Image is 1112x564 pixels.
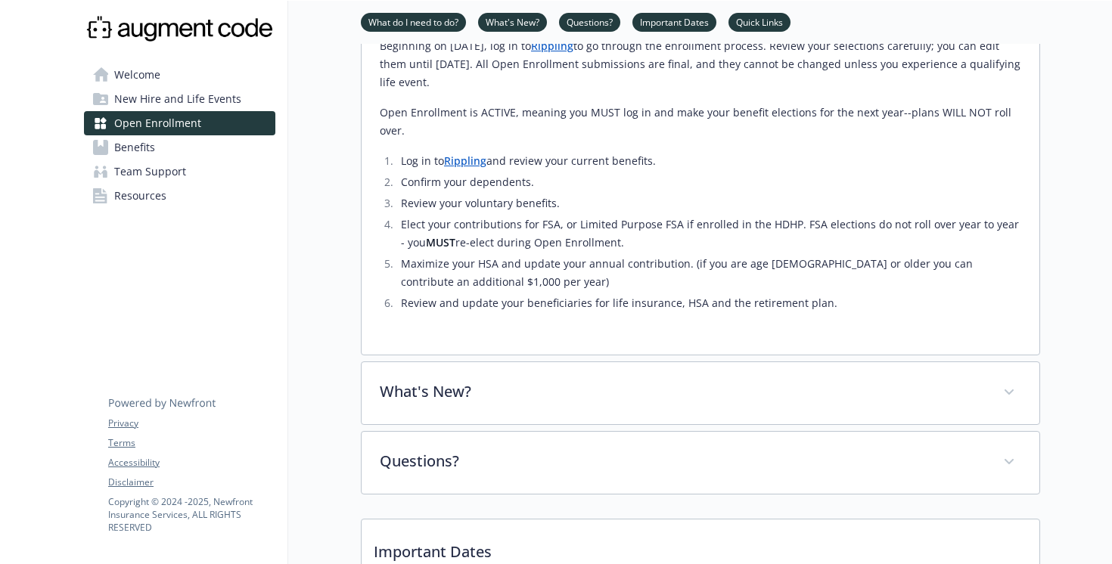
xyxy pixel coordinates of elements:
[396,215,1021,252] li: Elect your contributions for FSA, or Limited Purpose FSA if enrolled in the HDHP. FSA elections d...
[114,184,166,208] span: Resources
[108,456,275,469] a: Accessibility
[361,14,466,29] a: What do I need to do?
[559,14,620,29] a: Questions?
[396,255,1021,291] li: Maximize your HSA and update your annual contribution. (if you are age [DEMOGRAPHIC_DATA] or olde...
[380,37,1021,91] p: Beginning on [DATE], log in to to go through the enrollment process. Review your selections caref...
[114,87,241,111] span: New Hire and Life Events
[84,135,275,160] a: Benefits
[114,160,186,184] span: Team Support
[380,380,985,403] p: What's New?
[108,417,275,430] a: Privacy
[444,153,486,168] a: Rippling
[362,432,1039,494] div: Questions?
[396,194,1021,212] li: Review your voluntary benefits.
[632,14,716,29] a: Important Dates
[531,39,573,53] a: Rippling
[84,87,275,111] a: New Hire and Life Events
[478,14,547,29] a: What's New?
[114,111,201,135] span: Open Enrollment
[114,63,160,87] span: Welcome
[84,160,275,184] a: Team Support
[362,362,1039,424] div: What's New?
[108,476,275,489] a: Disclaimer
[114,135,155,160] span: Benefits
[108,436,275,450] a: Terms
[396,294,1021,312] li: Review and update your beneficiaries for life insurance, HSA and the retirement plan.
[426,235,455,249] strong: MUST
[108,495,275,534] p: Copyright © 2024 - 2025 , Newfront Insurance Services, ALL RIGHTS RESERVED
[84,184,275,208] a: Resources
[728,14,791,29] a: Quick Links
[84,63,275,87] a: Welcome
[396,152,1021,170] li: Log in to and review your current benefits.
[380,450,985,473] p: Questions?
[84,111,275,135] a: Open Enrollment
[396,173,1021,191] li: Confirm your dependents.
[380,104,1021,140] p: Open Enrollment is ACTIVE, meaning you MUST log in and make your benefit elections for the next y...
